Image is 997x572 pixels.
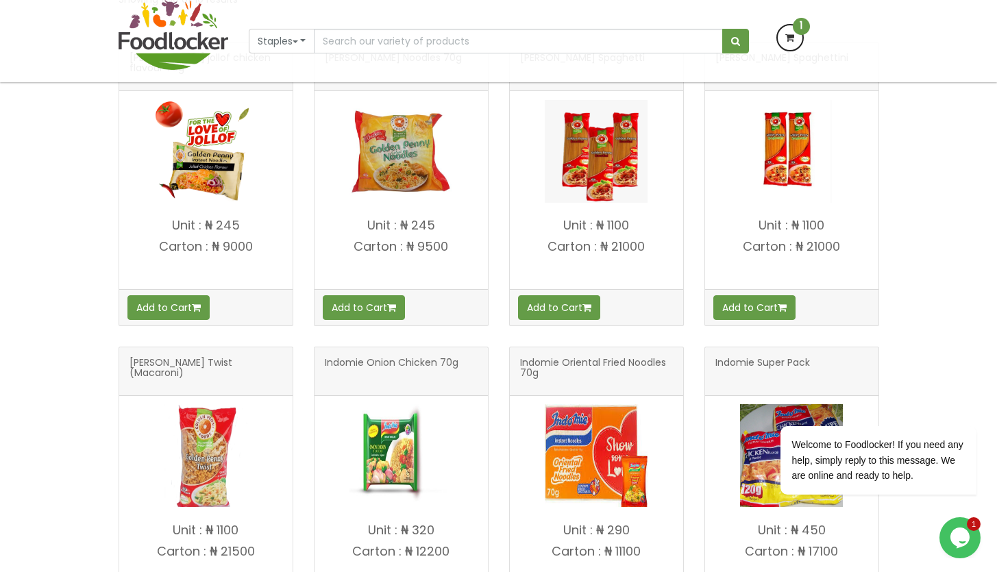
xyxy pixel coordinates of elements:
i: Add to cart [387,303,396,312]
span: Indomie Onion Chicken 70g [325,358,458,385]
p: Carton : ₦ 21500 [119,545,293,558]
button: Add to Cart [713,295,796,320]
button: Staples [249,29,315,53]
p: Unit : ₦ 320 [315,523,488,537]
img: Golden penny jollof chicken flavour 70g [154,100,257,203]
p: Carton : ₦ 9000 [119,240,293,253]
i: Add to cart [582,303,591,312]
p: Carton : ₦ 12200 [315,545,488,558]
span: 1 [793,18,810,35]
img: Golden Penny Twist (Macaroni) [154,404,257,507]
p: Unit : ₦ 1100 [705,219,878,232]
img: Golden Penny Spaghetti [545,100,648,203]
input: Search our variety of products [314,29,722,53]
iframe: chat widget [737,349,983,510]
i: Add to cart [192,303,201,312]
p: Unit : ₦ 450 [705,523,878,537]
img: Golden Penny Noodles 70g [349,100,452,203]
p: Unit : ₦ 1100 [510,219,683,232]
p: Carton : ₦ 21000 [705,240,878,253]
img: Indomie Onion Chicken 70g [349,404,452,507]
img: Indomie Oriental Fried Noodles 70g [545,404,648,507]
span: [PERSON_NAME] Twist (Macaroni) [130,358,282,385]
i: Add to cart [778,303,787,312]
p: Unit : ₦ 1100 [119,523,293,537]
p: Unit : ₦ 290 [510,523,683,537]
button: Add to Cart [127,295,210,320]
p: Carton : ₦ 11100 [510,545,683,558]
img: Golden Penny Spaghettini [740,100,843,203]
p: Carton : ₦ 21000 [510,240,683,253]
button: Add to Cart [518,295,600,320]
iframe: chat widget [939,517,983,558]
p: Carton : ₦ 9500 [315,240,488,253]
p: Unit : ₦ 245 [119,219,293,232]
p: Carton : ₦ 17100 [705,545,878,558]
button: Add to Cart [323,295,405,320]
span: Indomie Super Pack [715,358,810,385]
span: Indomie Oriental Fried Noodles 70g [520,358,673,385]
p: Unit : ₦ 245 [315,219,488,232]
